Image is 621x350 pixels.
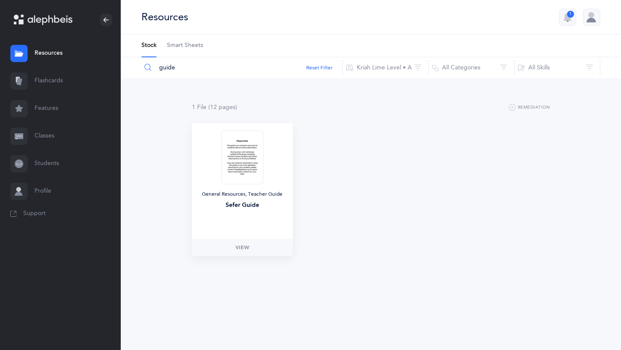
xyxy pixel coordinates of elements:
[192,104,207,111] span: 1 File
[306,64,332,72] button: Reset Filter
[23,209,46,218] span: Support
[342,57,429,78] button: Kriah Lime Level • A
[141,57,343,78] input: Search Resources
[208,104,237,111] span: (12 page )
[221,130,263,184] img: Sefer_Guide_-_Lime_A_-_Third_Grade_thumbnail_1756878126.png
[192,239,293,256] a: View
[199,201,286,210] div: Sefer Guide
[559,9,576,26] button: 1
[141,10,188,24] div: Resources
[167,41,203,50] span: Smart Sheets
[199,191,286,198] div: General Resources, Teacher Guide
[509,103,550,113] button: Remediation
[567,11,574,18] div: 1
[514,57,600,78] button: All Skills
[428,57,514,78] button: All Categories
[233,104,235,111] span: s
[235,244,249,251] span: View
